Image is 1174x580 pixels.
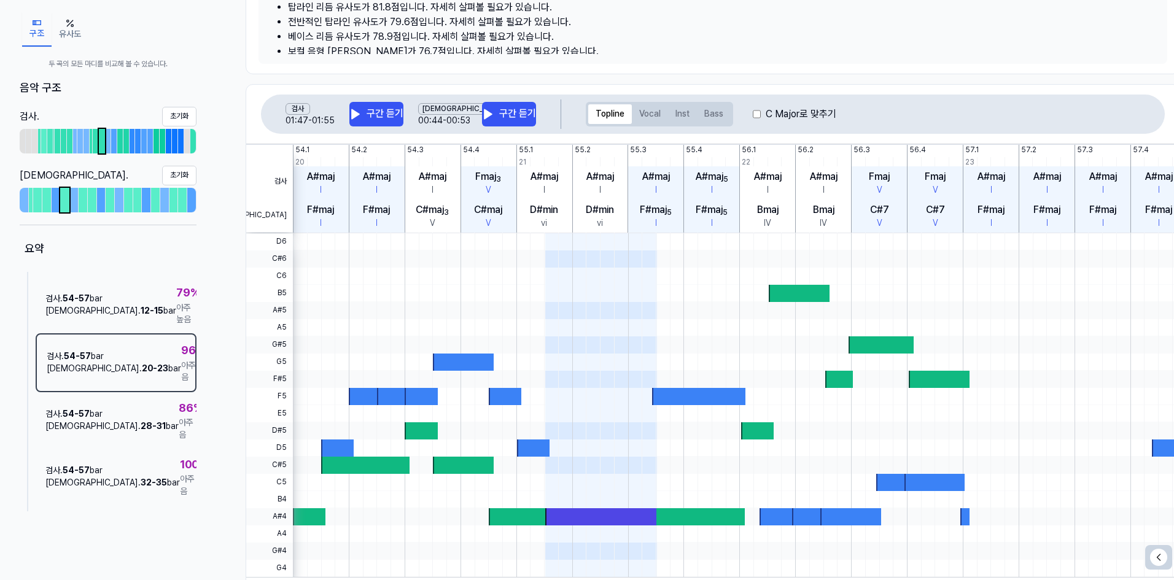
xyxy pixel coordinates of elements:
div: A#maj [696,169,728,184]
div: F#maj [640,203,672,217]
div: V [430,217,435,230]
div: I [1046,217,1048,230]
span: F5 [246,388,293,405]
div: A#maj [1145,169,1173,184]
div: F#maj [1145,203,1172,217]
sub: 5 [667,208,672,217]
div: F#maj [363,203,390,217]
li: 보컬 음형 [PERSON_NAME]가 76.7점입니다. 자세히 살펴볼 필요가 있습니다. [288,44,1157,59]
div: V [933,217,938,230]
div: Fmaj [869,169,890,184]
div: I [376,217,378,230]
button: Inst [668,104,697,124]
span: 아주 높음 [176,302,200,326]
span: B4 [246,491,293,508]
div: I [1158,217,1160,230]
div: A#maj [978,169,1005,184]
div: 20 [295,157,305,168]
div: 요약 [20,235,196,263]
div: F#maj [978,203,1005,217]
div: 23 [965,157,974,168]
div: V [933,184,938,196]
span: D6 [246,233,293,250]
span: 00:44 - 00:53 [418,115,477,125]
div: A#maj [754,169,782,184]
span: D5 [246,439,293,457]
button: 초기화 [162,166,196,185]
div: 55.1 [519,145,533,155]
div: A#maj [307,169,335,184]
span: 54 - 57 [64,351,91,361]
span: 아주 높음 [180,473,208,497]
div: 54.1 [295,145,309,155]
span: A5 [246,319,293,336]
div: 21 [519,157,526,168]
span: 54 - 57 [63,409,90,419]
li: 전반적인 탑라인 유사도가 79.6점입니다. 자세히 살펴볼 필요가 있습니다. [288,15,1157,29]
div: I [711,217,713,230]
span: D#5 [246,422,293,439]
div: [DEMOGRAPHIC_DATA] . [20,168,128,183]
div: 54.3 [407,145,424,155]
div: C#maj [474,203,502,217]
div: I [543,184,545,196]
div: 57.1 [965,145,979,155]
span: A#4 [246,508,293,525]
div: I [320,217,322,230]
span: 28 - 31 [141,421,166,431]
button: Topline [588,104,632,124]
div: 56.3 [853,145,870,155]
div: 55.3 [630,145,647,155]
span: F#5 [246,371,293,388]
div: 검사 . bar [45,293,176,305]
div: vi [541,217,547,230]
span: G#5 [246,336,293,354]
div: I [990,184,992,196]
div: I [320,184,322,196]
div: F#maj [696,203,728,217]
div: V [486,217,491,230]
div: 56.2 [798,145,814,155]
div: 57.4 [1133,145,1149,155]
span: C#6 [246,250,293,268]
button: Bass [697,104,731,124]
button: 구조 [22,12,52,47]
div: Bmaj [757,203,779,217]
span: 01:47 - 01:55 [286,115,344,125]
button: 초기화 [162,107,196,126]
div: 55.2 [575,145,591,155]
div: I [376,184,378,196]
span: 54 - 57 [63,465,90,475]
span: [DEMOGRAPHIC_DATA] [246,198,293,233]
button: 구간 듣기 [482,102,536,126]
span: A#5 [246,302,293,319]
div: 22 [742,157,750,168]
div: I [1102,217,1104,230]
div: I [767,184,769,196]
div: I [655,217,657,230]
span: 검사 [246,164,293,199]
sub: 3 [444,208,449,217]
div: Bmaj [813,203,834,217]
span: G#4 [246,543,293,560]
span: 86 % [179,400,203,417]
div: [DEMOGRAPHIC_DATA] . bar [45,305,176,317]
span: A4 [246,525,293,543]
span: 32 - 35 [141,478,167,487]
span: 두 곡의 모든 마디를 비교해 볼 수 있습니다. [20,59,196,69]
div: 54.4 [463,145,480,155]
span: G5 [246,354,293,371]
div: [DEMOGRAPHIC_DATA] [418,103,509,115]
div: I [655,184,657,196]
div: 55.4 [686,145,702,155]
span: B5 [246,285,293,302]
div: 검사 . [20,109,39,124]
div: 57.3 [1077,145,1093,155]
div: F#maj [307,203,334,217]
span: 79 % [176,284,200,302]
div: 검사 . bar [45,408,179,420]
button: Vocal [632,104,668,124]
div: A#maj [586,169,614,184]
div: 검사 . bar [45,465,180,477]
div: vi [597,217,603,230]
